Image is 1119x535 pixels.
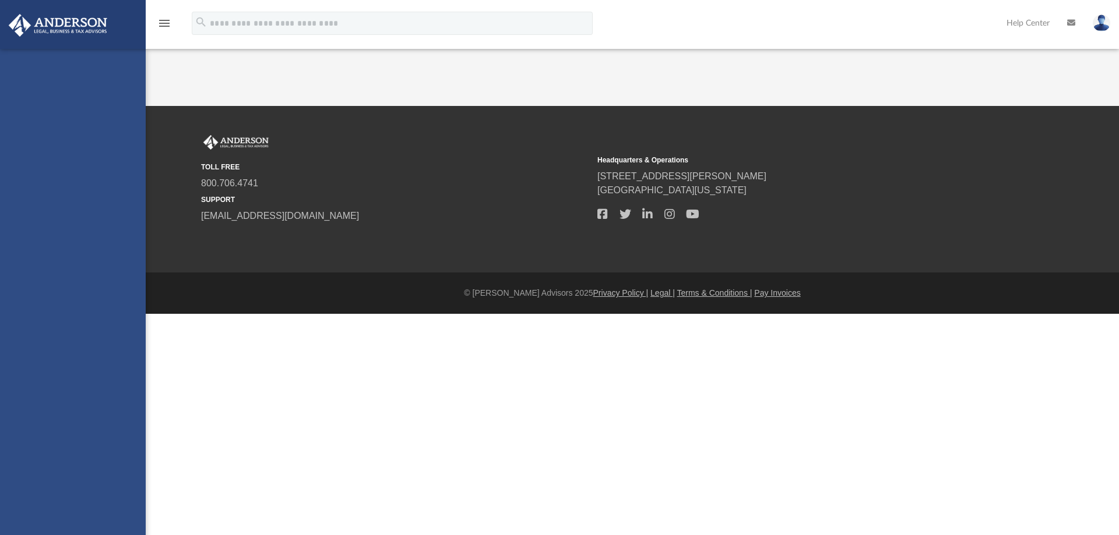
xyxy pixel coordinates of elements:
img: Anderson Advisors Platinum Portal [5,14,111,37]
i: menu [157,16,171,30]
div: © [PERSON_NAME] Advisors 2025 [146,287,1119,299]
a: [GEOGRAPHIC_DATA][US_STATE] [597,185,747,195]
a: Terms & Conditions | [677,288,752,297]
a: 800.706.4741 [201,178,258,188]
img: User Pic [1093,15,1110,31]
a: [STREET_ADDRESS][PERSON_NAME] [597,171,766,181]
a: [EMAIL_ADDRESS][DOMAIN_NAME] [201,211,359,221]
a: Legal | [650,288,675,297]
a: menu [157,22,171,30]
small: Headquarters & Operations [597,155,986,165]
a: Pay Invoices [754,288,800,297]
small: SUPPORT [201,194,589,205]
img: Anderson Advisors Platinum Portal [201,135,271,150]
small: TOLL FREE [201,162,589,172]
i: search [195,16,207,29]
a: Privacy Policy | [593,288,649,297]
